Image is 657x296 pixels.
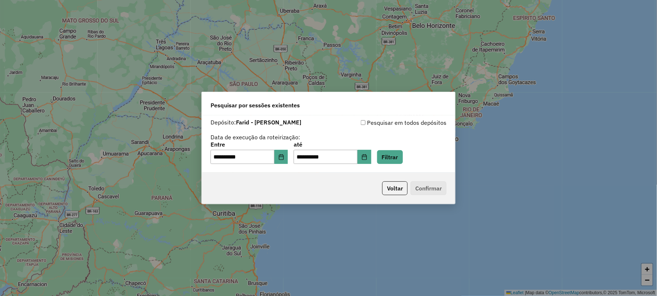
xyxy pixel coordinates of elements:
button: Voltar [382,181,408,195]
label: Data de execução da roteirização: [211,133,300,141]
button: Filtrar [377,150,403,164]
div: Pesquisar em todos depósitos [328,118,446,127]
button: Choose Date [358,150,371,164]
label: até [294,140,371,149]
label: Entre [211,140,288,149]
label: Depósito: [211,118,301,127]
button: Choose Date [274,150,288,164]
strong: Farid - [PERSON_NAME] [236,119,301,126]
span: Pesquisar por sessões existentes [211,101,300,110]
